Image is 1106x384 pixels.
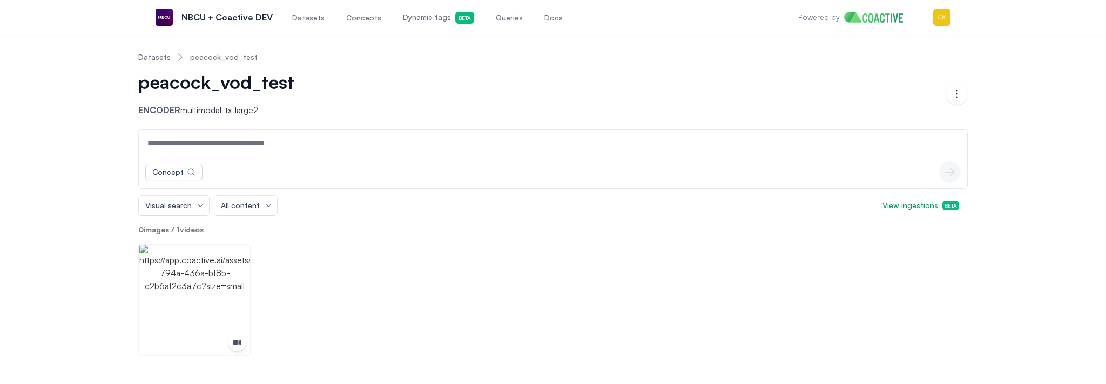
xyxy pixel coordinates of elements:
img: Menu for the logged in user [933,9,950,26]
span: Beta [455,12,474,24]
span: Visual search [145,200,192,211]
p: NBCU + Coactive DEV [181,11,273,24]
a: Datasets [138,52,171,63]
p: multimodal-tx-large2 [138,104,318,116]
p: Powered by [798,12,840,23]
img: https://app.coactive.ai/assets/ui/images/coactive/peacock_vod_test_1755108974435/4149d6d4-794a-43... [139,245,250,355]
img: Home [844,12,912,23]
span: 1 [177,225,180,234]
span: Concepts [346,12,381,23]
span: Beta [942,201,959,210]
span: All content [221,200,260,211]
span: peacock_vod_test [138,71,294,93]
span: Dynamic tags [403,12,474,24]
span: Queries [496,12,523,23]
button: Concept [145,164,203,180]
img: NBCU + Coactive DEV [156,9,173,26]
button: peacock_vod_test [138,71,309,93]
nav: Breadcrumb [138,43,968,71]
span: 0 [138,225,144,234]
button: Visual search [139,196,209,215]
span: View ingestions [882,200,959,211]
span: Encoder [138,105,180,115]
p: images / videos [138,224,968,235]
span: Datasets [292,12,325,23]
div: Concept [152,167,184,177]
button: View ingestionsBeta [874,196,968,215]
a: peacock_vod_test [190,52,258,63]
button: All content [214,196,277,215]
